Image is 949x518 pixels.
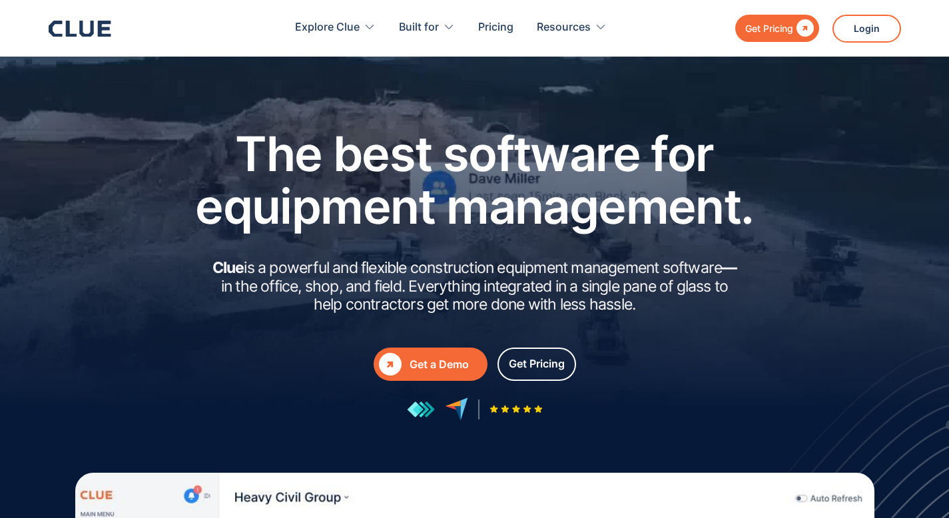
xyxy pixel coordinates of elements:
[537,7,591,49] div: Resources
[379,353,402,376] div: 
[407,401,435,418] img: reviews at getapp
[832,15,901,43] a: Login
[399,7,439,49] div: Built for
[175,127,775,232] h1: The best software for equipment management.
[509,356,565,372] div: Get Pricing
[489,405,543,413] img: Five-star rating icon
[709,332,949,518] iframe: Chat Widget
[537,7,607,49] div: Resources
[735,15,819,42] a: Get Pricing
[374,348,487,381] a: Get a Demo
[722,258,737,277] strong: —
[445,397,468,421] img: reviews at capterra
[497,348,576,381] a: Get Pricing
[410,356,482,373] div: Get a Demo
[478,7,513,49] a: Pricing
[745,20,793,37] div: Get Pricing
[793,20,814,37] div: 
[295,7,376,49] div: Explore Clue
[208,259,741,314] h2: is a powerful and flexible construction equipment management software in the office, shop, and fi...
[399,7,455,49] div: Built for
[212,258,244,277] strong: Clue
[295,7,360,49] div: Explore Clue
